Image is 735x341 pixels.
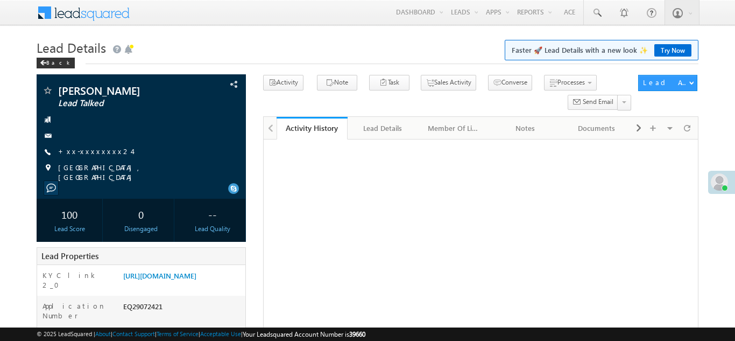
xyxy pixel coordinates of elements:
label: KYC link 2_0 [43,270,112,290]
div: -- [182,204,243,224]
div: Lead Quality [182,224,243,234]
span: Your Leadsquared Account Number is [243,330,365,338]
div: Documents [570,122,623,135]
button: Note [317,75,357,91]
a: Notes [490,117,561,140]
a: Contact Support [112,330,155,337]
a: About [95,330,111,337]
div: Lead Details [356,122,409,135]
label: Application Number [43,301,112,321]
button: Converse [488,75,532,91]
div: Notes [499,122,552,135]
a: Activity History [277,117,348,140]
div: 100 [39,204,100,224]
a: Back [37,57,80,66]
button: Lead Actions [638,75,697,91]
a: [URL][DOMAIN_NAME] [123,271,196,280]
div: Lead Score [39,224,100,234]
a: Member Of Lists [419,117,490,140]
div: Back [37,58,75,68]
span: [PERSON_NAME] [58,85,187,96]
div: 0 [111,204,171,224]
button: Task [369,75,409,91]
span: Send Email [583,97,613,107]
a: Terms of Service [157,330,199,337]
button: Activity [263,75,303,91]
a: +xx-xxxxxxxx24 [58,147,132,156]
span: Lead Properties [41,250,98,261]
span: Lead Details [37,39,106,56]
span: [GEOGRAPHIC_DATA], [GEOGRAPHIC_DATA] [58,163,227,182]
button: Sales Activity [421,75,476,91]
a: Acceptable Use [200,330,241,337]
div: Activity History [285,123,340,133]
div: EQ29072421 [121,301,245,316]
span: © 2025 LeadSquared | | | | | [37,329,365,339]
div: Member Of Lists [428,122,480,135]
span: 39660 [349,330,365,338]
span: Faster 🚀 Lead Details with a new look ✨ [512,45,691,55]
div: Lead Actions [643,78,689,87]
span: Lead Talked [58,98,187,109]
div: Disengaged [111,224,171,234]
button: Processes [544,75,597,91]
a: Documents [561,117,632,140]
span: Processes [557,78,585,86]
a: Try Now [654,44,691,57]
a: Lead Details [348,117,419,140]
button: Send Email [568,95,618,110]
